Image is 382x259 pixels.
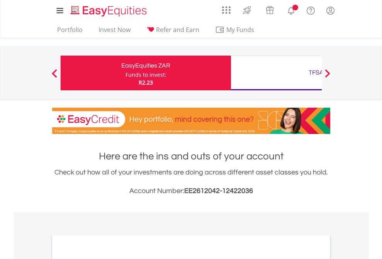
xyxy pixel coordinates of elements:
button: Previous [47,73,62,81]
span: Refer and Earn [156,25,199,34]
img: thrive-v2.svg [241,4,253,16]
h3: Account Number: [52,186,330,196]
div: EasyEquities ZAR [65,60,226,71]
div: Funds to invest: [126,71,166,79]
img: EasyEquities_Logo.png [69,5,150,17]
span: EE2612042-12422036 [184,187,253,195]
div: Check out how all of your investments are doing across different asset classes you hold. [52,167,330,196]
a: Vouchers [258,2,281,16]
a: FAQ's and Support [301,2,321,17]
h1: Here are the ins and outs of your account [52,149,330,163]
img: vouchers-v2.svg [263,4,276,16]
img: EasyCredit Promotion Banner [52,108,330,134]
a: Portfolio [54,26,86,38]
a: Notifications [281,2,301,17]
a: Home page [68,2,150,17]
img: grid-menu-icon.svg [222,6,231,14]
span: R2.23 [139,79,153,86]
span: My Funds [215,25,266,35]
a: AppsGrid [217,2,236,14]
a: Invest Now [95,26,134,38]
button: Next [320,73,335,81]
a: My Profile [321,2,340,19]
a: Refer and Earn [143,26,202,38]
